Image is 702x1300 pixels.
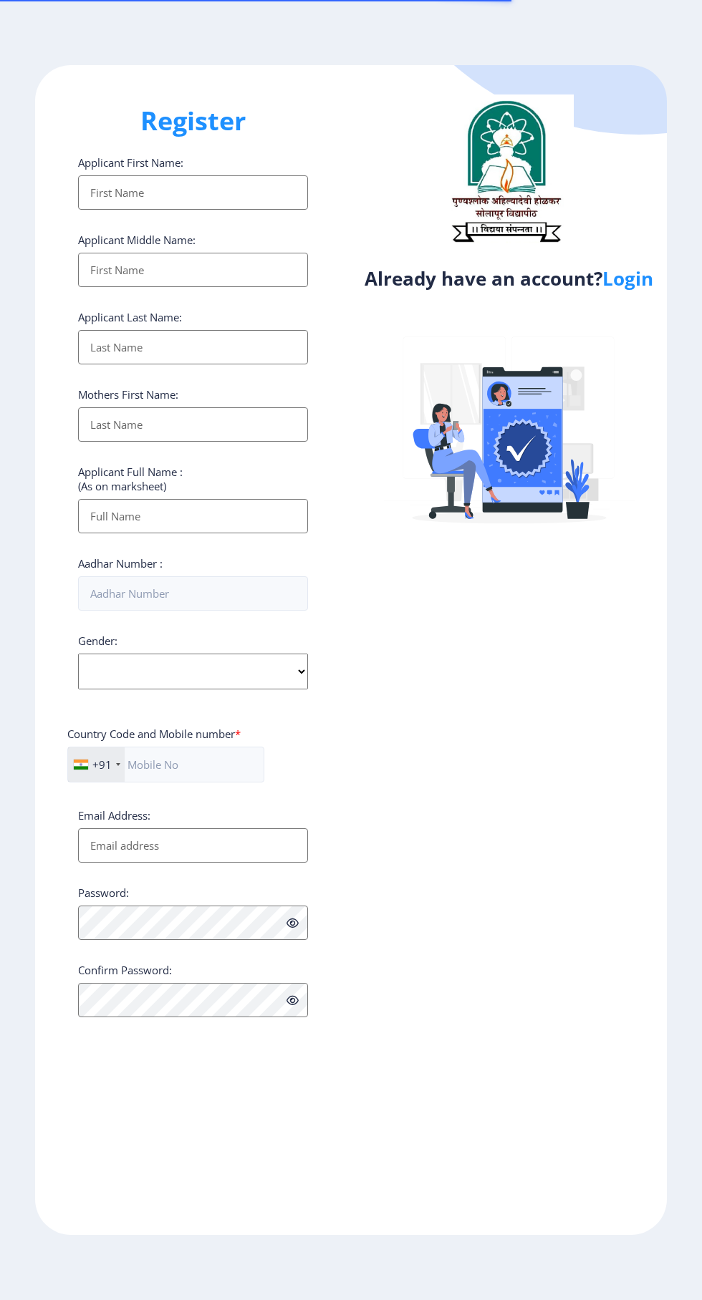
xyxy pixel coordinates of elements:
[78,808,150,823] label: Email Address:
[67,727,241,741] label: Country Code and Mobile number
[78,556,163,571] label: Aadhar Number :
[78,330,308,364] input: Last Name
[78,387,178,402] label: Mothers First Name:
[67,747,264,782] input: Mobile No
[362,267,656,290] h4: Already have an account?
[438,94,574,248] img: logo
[68,747,125,782] div: India (भारत): +91
[384,309,635,560] img: Verified-rafiki.svg
[78,828,308,863] input: Email address
[78,634,117,648] label: Gender:
[78,465,183,493] label: Applicant Full Name : (As on marksheet)
[78,576,308,611] input: Aadhar Number
[602,266,653,291] a: Login
[78,963,172,977] label: Confirm Password:
[78,175,308,210] input: First Name
[78,155,183,170] label: Applicant First Name:
[78,407,308,442] input: Last Name
[78,886,129,900] label: Password:
[78,499,308,533] input: Full Name
[92,757,112,772] div: +91
[78,233,196,247] label: Applicant Middle Name:
[78,310,182,324] label: Applicant Last Name:
[78,104,308,138] h1: Register
[78,253,308,287] input: First Name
